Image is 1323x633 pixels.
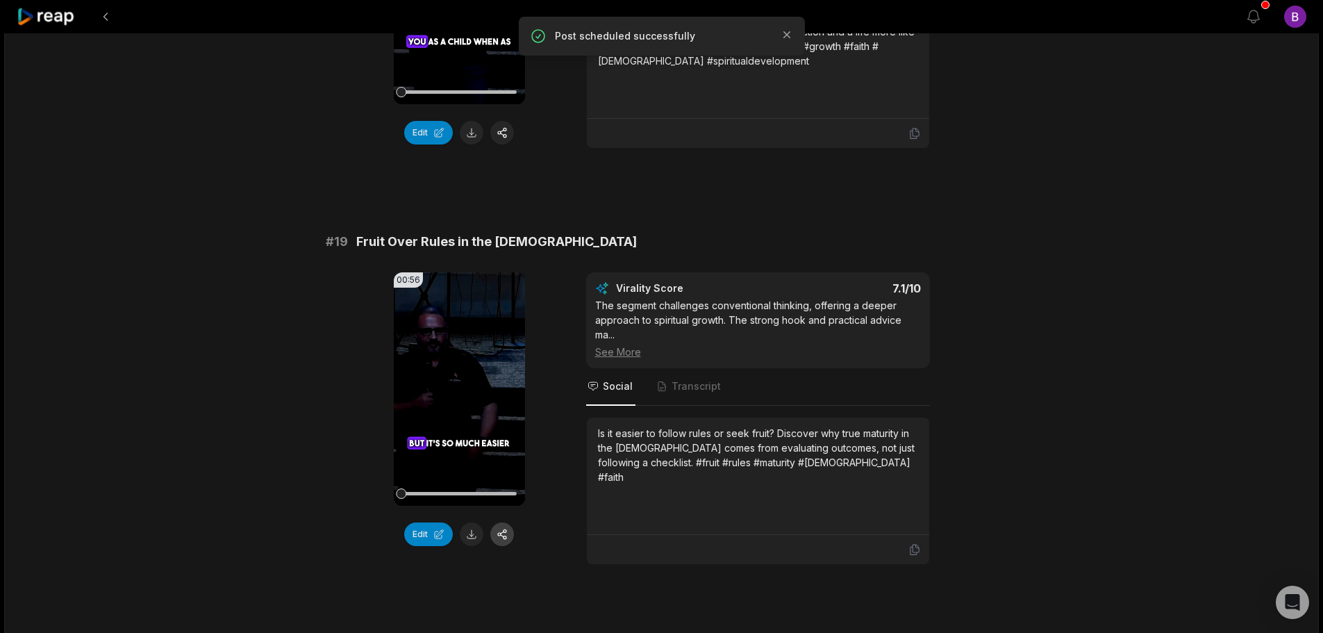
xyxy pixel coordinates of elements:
[598,426,918,484] div: Is it easier to follow rules or seek fruit? Discover why true maturity in the [DEMOGRAPHIC_DATA] ...
[772,281,921,295] div: 7.1 /10
[1276,586,1309,619] div: Open Intercom Messenger
[586,368,930,406] nav: Tabs
[356,232,637,252] span: Fruit Over Rules in the [DEMOGRAPHIC_DATA]
[394,272,525,506] video: Your browser does not support mp4 format.
[672,379,721,393] span: Transcript
[404,523,453,546] button: Edit
[326,232,348,252] span: # 19
[595,298,921,359] div: The segment challenges conventional thinking, offering a deeper approach to spiritual growth. The...
[595,345,921,359] div: See More
[603,379,633,393] span: Social
[404,121,453,145] button: Edit
[555,29,769,43] p: Post scheduled successfully
[616,281,765,295] div: Virality Score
